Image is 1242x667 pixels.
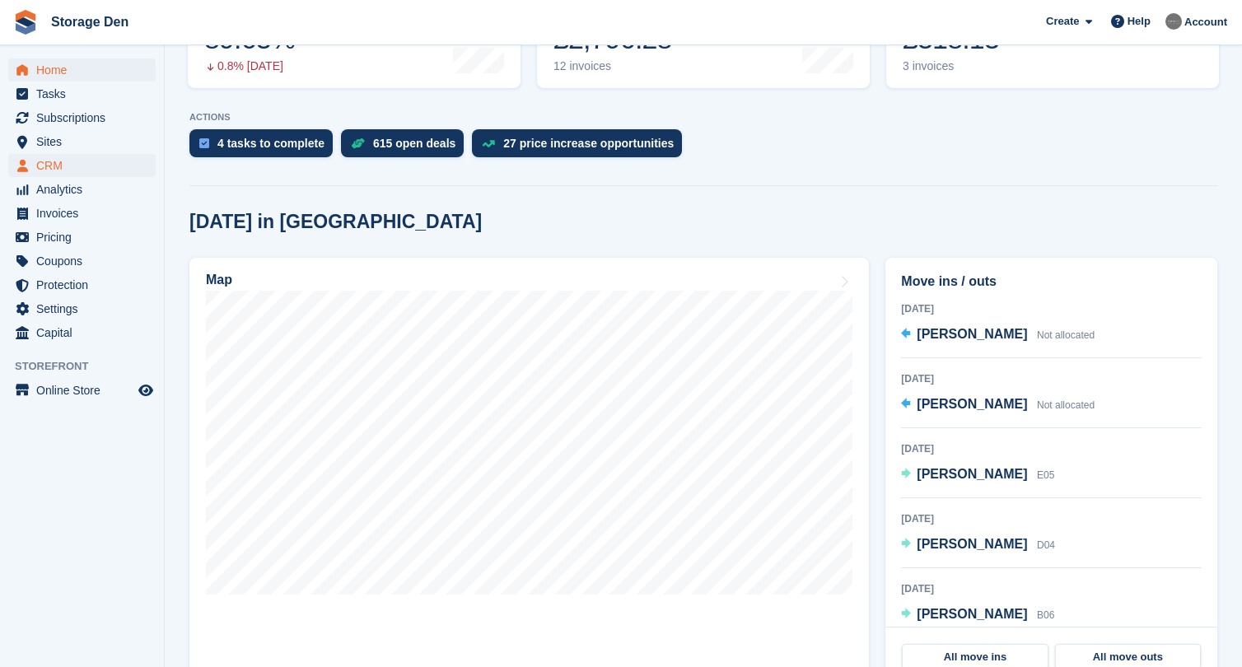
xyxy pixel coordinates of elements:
[901,301,1202,316] div: [DATE]
[901,534,1055,556] a: [PERSON_NAME] D04
[917,537,1027,551] span: [PERSON_NAME]
[351,138,365,149] img: deal-1b604bf984904fb50ccaf53a9ad4b4a5d6e5aea283cecdc64d6e3604feb123c2.svg
[206,273,232,287] h2: Map
[341,129,472,166] a: 615 open deals
[189,112,1217,123] p: ACTIONS
[472,129,690,166] a: 27 price increase opportunities
[36,130,135,153] span: Sites
[503,137,674,150] div: 27 price increase opportunities
[8,202,156,225] a: menu
[8,379,156,402] a: menu
[901,604,1054,626] a: [PERSON_NAME] B06
[901,581,1202,596] div: [DATE]
[8,106,156,129] a: menu
[917,467,1027,481] span: [PERSON_NAME]
[36,297,135,320] span: Settings
[917,397,1027,411] span: [PERSON_NAME]
[901,394,1095,416] a: [PERSON_NAME] Not allocated
[44,8,135,35] a: Storage Den
[901,511,1202,526] div: [DATE]
[1128,13,1151,30] span: Help
[373,137,455,150] div: 615 open deals
[8,58,156,82] a: menu
[8,82,156,105] a: menu
[553,59,676,73] div: 12 invoices
[8,273,156,296] a: menu
[8,226,156,249] a: menu
[189,211,482,233] h2: [DATE] in [GEOGRAPHIC_DATA]
[36,82,135,105] span: Tasks
[8,250,156,273] a: menu
[901,324,1095,346] a: [PERSON_NAME] Not allocated
[917,607,1027,621] span: [PERSON_NAME]
[903,59,1016,73] div: 3 invoices
[8,178,156,201] a: menu
[36,273,135,296] span: Protection
[36,58,135,82] span: Home
[1046,13,1079,30] span: Create
[36,154,135,177] span: CRM
[1165,13,1182,30] img: Brian Barbour
[199,138,209,148] img: task-75834270c22a3079a89374b754ae025e5fb1db73e45f91037f5363f120a921f8.svg
[36,106,135,129] span: Subscriptions
[917,327,1027,341] span: [PERSON_NAME]
[8,321,156,344] a: menu
[1184,14,1227,30] span: Account
[1037,329,1095,341] span: Not allocated
[1037,399,1095,411] span: Not allocated
[15,358,164,375] span: Storefront
[901,464,1054,486] a: [PERSON_NAME] E05
[204,59,295,73] div: 0.8% [DATE]
[36,321,135,344] span: Capital
[8,130,156,153] a: menu
[8,154,156,177] a: menu
[36,250,135,273] span: Coupons
[901,441,1202,456] div: [DATE]
[36,379,135,402] span: Online Store
[36,178,135,201] span: Analytics
[13,10,38,35] img: stora-icon-8386f47178a22dfd0bd8f6a31ec36ba5ce8667c1dd55bd0f319d3a0aa187defe.svg
[217,137,325,150] div: 4 tasks to complete
[482,140,495,147] img: price_increase_opportunities-93ffe204e8149a01c8c9dc8f82e8f89637d9d84a8eef4429ea346261dce0b2c0.svg
[901,272,1202,292] h2: Move ins / outs
[8,297,156,320] a: menu
[1037,609,1054,621] span: B06
[36,202,135,225] span: Invoices
[1037,469,1054,481] span: E05
[189,129,341,166] a: 4 tasks to complete
[36,226,135,249] span: Pricing
[136,380,156,400] a: Preview store
[901,371,1202,386] div: [DATE]
[1037,539,1055,551] span: D04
